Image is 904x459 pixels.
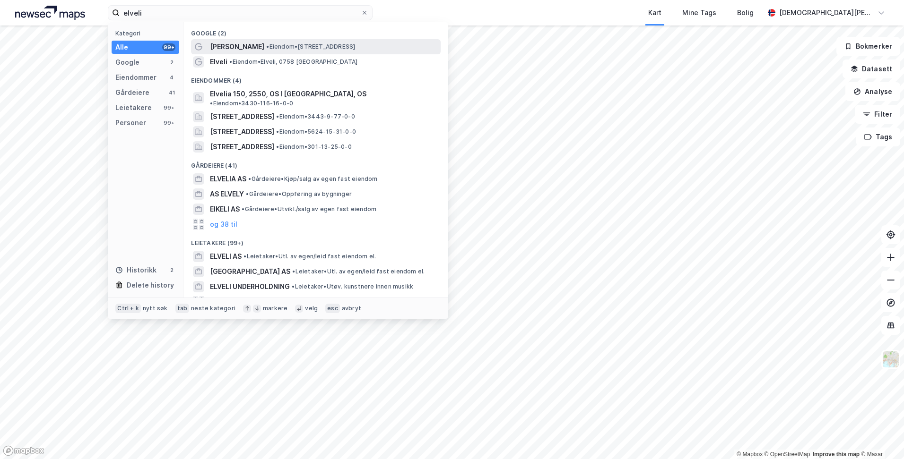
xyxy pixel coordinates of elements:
span: Eiendom • 301-13-25-0-0 [276,143,351,151]
div: neste kategori [191,305,235,312]
div: Kontrollprogram for chat [857,414,904,459]
span: • [210,100,213,107]
button: Datasett [843,59,900,78]
div: Bolig [737,7,754,18]
span: [STREET_ADDRESS] [210,126,274,137]
span: Eiendom • 3430-116-16-0-0 [210,100,293,107]
iframe: Chat Widget [857,414,904,459]
div: Historikk [115,264,156,276]
a: Mapbox [737,451,763,458]
span: Elveli [210,56,227,68]
span: Gårdeiere • Utvikl./salg av egen fast eiendom [242,205,376,213]
span: ELVELI AS [210,251,242,262]
span: • [246,190,249,197]
a: Improve this map [813,451,860,458]
div: markere [263,305,287,312]
div: Eiendommer (4) [183,69,448,86]
span: Eiendom • [STREET_ADDRESS] [266,43,355,51]
a: Mapbox homepage [3,445,44,456]
span: [STREET_ADDRESS] [210,111,274,122]
button: Analyse [845,82,900,101]
div: nytt søk [143,305,168,312]
div: Delete history [127,280,174,291]
span: ELVELIA AS [210,173,246,185]
span: • [276,113,279,120]
div: 4 [168,74,175,81]
div: 99+ [162,43,175,51]
div: 41 [168,89,175,96]
div: 2 [168,59,175,66]
span: [PERSON_NAME] [210,41,264,52]
div: Kategori [115,30,179,37]
span: Eiendom • Elveli, 0758 [GEOGRAPHIC_DATA] [229,58,357,66]
span: • [292,283,295,290]
div: Leietakere [115,102,152,113]
div: Kart [648,7,661,18]
div: 99+ [162,104,175,111]
span: Eiendom • 5624-15-31-0-0 [276,128,356,136]
div: Personer [115,117,146,128]
div: avbryt [342,305,361,312]
span: • [229,58,232,65]
div: Gårdeiere (41) [183,154,448,171]
div: Leietakere (99+) [183,232,448,249]
div: Gårdeiere [115,87,149,98]
div: Alle [115,42,128,53]
span: Leietaker • Utøv. kunstnere innen musikk [292,283,413,290]
span: • [276,128,279,135]
span: Elvelia 150, 2550, OS I [GEOGRAPHIC_DATA], OS [210,88,366,100]
span: • [242,205,244,212]
span: Leietaker • Utl. av egen/leid fast eiendom el. [292,268,425,275]
div: esc [325,304,340,313]
img: logo.a4113a55bc3d86da70a041830d287a7e.svg [15,6,85,20]
span: • [276,143,279,150]
div: velg [305,305,318,312]
img: Z [882,350,900,368]
span: • [243,253,246,260]
span: • [248,175,251,182]
span: Gårdeiere • Kjøp/salg av egen fast eiendom [248,175,377,183]
span: Eiendom • 3443-9-77-0-0 [276,113,355,120]
button: og 96 til [210,296,237,307]
span: • [292,268,295,275]
span: ELVELI UNDERHOLDNING [210,281,290,292]
a: OpenStreetMap [765,451,810,458]
span: [GEOGRAPHIC_DATA] AS [210,266,290,277]
div: Mine Tags [682,7,716,18]
button: Tags [856,127,900,146]
span: EIKELI AS [210,204,240,215]
span: Leietaker • Utl. av egen/leid fast eiendom el. [243,253,376,260]
div: Google [115,57,139,68]
button: og 38 til [210,219,237,230]
div: [DEMOGRAPHIC_DATA][PERSON_NAME] [779,7,874,18]
div: tab [175,304,190,313]
div: Ctrl + k [115,304,141,313]
div: 99+ [162,119,175,127]
div: Eiendommer [115,72,156,83]
span: • [266,43,269,50]
span: [STREET_ADDRESS] [210,141,274,153]
button: Bokmerker [836,37,900,56]
input: Søk på adresse, matrikkel, gårdeiere, leietakere eller personer [120,6,361,20]
button: Filter [855,105,900,124]
span: AS ELVELY [210,188,244,200]
div: 2 [168,266,175,274]
div: Google (2) [183,22,448,39]
span: Gårdeiere • Oppføring av bygninger [246,190,352,198]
